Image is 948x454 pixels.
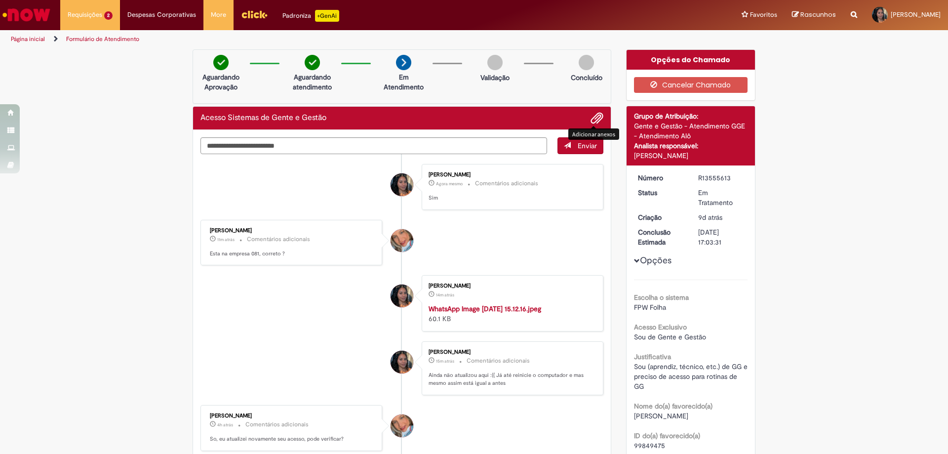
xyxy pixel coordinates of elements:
[217,237,235,243] time: 30/09/2025 15:15:35
[391,351,413,373] div: Sofia Da Silveira Chagas
[7,30,625,48] ul: Trilhas de página
[217,422,233,428] span: 4h atrás
[217,422,233,428] time: 30/09/2025 11:41:36
[315,10,339,22] p: +GenAi
[391,229,413,252] div: Jacqueline Andrade Galani
[436,292,454,298] span: 14m atrás
[200,137,547,154] textarea: Digite sua mensagem aqui...
[127,10,196,20] span: Despesas Corporativas
[436,358,454,364] time: 30/09/2025 15:12:02
[217,237,235,243] span: 11m atrás
[634,332,706,341] span: Sou de Gente e Gestão
[631,212,691,222] dt: Criação
[429,283,593,289] div: [PERSON_NAME]
[634,412,688,420] span: [PERSON_NAME]
[380,72,428,92] p: Em Atendimento
[288,72,336,92] p: Aguardando atendimento
[634,431,700,440] b: ID do(a) favorecido(a)
[66,35,139,43] a: Formulário de Atendimento
[578,141,597,150] span: Enviar
[1,5,52,25] img: ServiceNow
[396,55,411,70] img: arrow-next.png
[579,55,594,70] img: img-circle-grey.png
[631,227,691,247] dt: Conclusão Estimada
[245,420,309,429] small: Comentários adicionais
[241,7,268,22] img: click_logo_yellow_360x200.png
[634,111,748,121] div: Grupo de Atribuição:
[634,323,687,331] b: Acesso Exclusivo
[391,285,413,307] div: Sofia Da Silveira Chagas
[634,121,748,141] div: Gente e Gestão - Atendimento GGE - Atendimento Alô
[634,441,665,450] span: 99849475
[210,250,374,258] p: Esta na empresa 081, correto ?
[634,141,748,151] div: Analista responsável:
[634,362,750,391] span: Sou (aprendiz, técnico, etc.) de GG e preciso de acesso para rotinas de GG
[305,55,320,70] img: check-circle-green.png
[11,35,45,43] a: Página inicial
[698,227,744,247] div: [DATE] 17:03:31
[571,73,602,83] p: Concluído
[631,188,691,198] dt: Status
[480,73,510,83] p: Validação
[487,55,503,70] img: img-circle-grey.png
[698,212,744,222] div: 22/09/2025 14:43:29
[210,228,374,234] div: [PERSON_NAME]
[891,10,941,19] span: [PERSON_NAME]
[282,10,339,22] div: Padroniza
[429,371,593,387] p: Ainda não atualizou aqui :(( Já até reinicie o computador e mas mesmo assim está igual a antes
[436,181,463,187] time: 30/09/2025 15:26:55
[634,293,689,302] b: Escolha o sistema
[429,304,541,313] a: WhatsApp Image [DATE] 15.12.16.jpeg
[247,235,310,244] small: Comentários adicionais
[698,213,722,222] span: 9d atrás
[631,173,691,183] dt: Número
[475,179,538,188] small: Comentários adicionais
[210,413,374,419] div: [PERSON_NAME]
[210,435,374,443] p: So, eu atualizei novamente seu acesso, pode verificar?
[698,173,744,183] div: R13555613
[429,349,593,355] div: [PERSON_NAME]
[568,128,619,140] div: Adicionar anexos
[211,10,226,20] span: More
[200,114,326,123] h2: Acesso Sistemas de Gente e Gestão Histórico de tíquete
[213,55,229,70] img: check-circle-green.png
[627,50,755,70] div: Opções do Chamado
[436,181,463,187] span: Agora mesmo
[391,173,413,196] div: Sofia Da Silveira Chagas
[104,11,113,20] span: 2
[429,304,593,324] div: 60.1 KB
[429,194,593,202] p: Sim
[698,213,722,222] time: 22/09/2025 14:43:29
[698,188,744,207] div: Em Tratamento
[800,10,836,19] span: Rascunhos
[429,172,593,178] div: [PERSON_NAME]
[634,402,712,411] b: Nome do(a) favorecido(a)
[750,10,777,20] span: Favoritos
[634,151,748,161] div: [PERSON_NAME]
[557,137,603,154] button: Enviar
[68,10,102,20] span: Requisições
[591,112,603,124] button: Adicionar anexos
[634,77,748,93] button: Cancelar Chamado
[634,352,671,361] b: Justificativa
[436,358,454,364] span: 15m atrás
[197,72,245,92] p: Aguardando Aprovação
[792,10,836,20] a: Rascunhos
[467,357,530,365] small: Comentários adicionais
[634,303,666,312] span: FPW Folha
[391,414,413,437] div: undefined Online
